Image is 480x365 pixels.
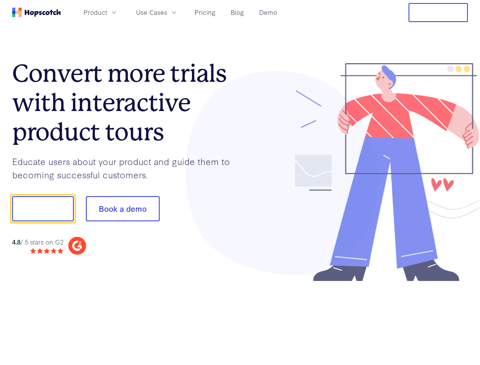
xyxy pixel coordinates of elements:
[12,59,240,146] h1: Convert more trials with interactive product tours
[409,3,468,22] button: Free Trial
[136,8,167,17] span: Use Cases
[12,237,21,246] strong: 4.8
[84,8,107,17] span: Product
[12,155,240,181] p: Educate users about your product and guide them to becoming successful customers.
[12,196,74,221] button: Show me!
[12,8,61,17] a: Home
[12,237,63,247] div: / 5 stars on G2
[256,6,280,19] a: Demo
[192,6,219,19] a: Pricing
[131,6,182,19] button: Use Cases
[228,6,247,19] a: Blog
[79,6,122,19] button: Product
[86,196,160,221] button: Book a demo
